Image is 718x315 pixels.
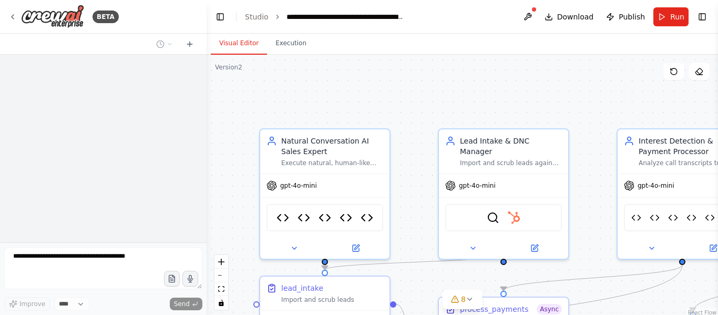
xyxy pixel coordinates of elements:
[214,282,228,296] button: fit view
[214,255,228,269] button: zoom in
[686,211,696,224] img: Intent Detection And Analysis Tool
[638,181,674,190] span: gpt-4o-mini
[670,12,684,22] span: Run
[281,136,383,157] div: Natural Conversation AI Sales Expert
[214,255,228,310] div: React Flow controls
[631,211,641,224] img: PayPal Payment Processing Tool
[438,128,569,260] div: Lead Intake & DNC ManagerImport and scrub leads against Do Not Call registrygpt-4o-miniSerperDevT...
[602,7,649,26] button: Publish
[320,255,509,270] g: Edge from be4c4496-2e2d-4bfa-95da-e503bb436a40 to fd4e609d-d318-4079-9c3d-12746e5c0f7d
[442,290,483,309] button: 8
[557,12,594,22] span: Download
[459,181,496,190] span: gpt-4o-mini
[214,269,228,282] button: zoom out
[298,211,310,224] img: Pricing Explanation and Objection Handling Tool
[215,63,242,72] div: Version 2
[267,33,315,55] button: Execution
[245,12,405,22] nav: breadcrumb
[281,159,383,167] div: Execute natural, human-like sales conversations using SSML-enhanced TTS scripts, building trust t...
[319,211,331,224] img: Intent Detection And Analysis Tool
[174,300,190,308] span: Send
[650,211,660,224] img: Sales Data Formatter and API Integration Tool
[214,296,228,310] button: toggle interactivity
[361,211,373,224] img: Natural SSML Objection Handler
[280,181,317,190] span: gpt-4o-mini
[281,296,383,304] div: Import and scrub leads
[93,11,119,23] div: BETA
[461,294,466,304] span: 8
[460,159,562,167] div: Import and scrub leads against Do Not Call registry
[281,283,323,293] div: lead_intake
[182,271,198,287] button: Click to speak your automation idea
[505,242,564,255] button: Open in side panel
[170,298,202,310] button: Send
[653,7,689,26] button: Run
[508,211,520,224] img: HubSpot
[540,7,598,26] button: Download
[19,300,45,308] span: Improve
[705,211,715,224] img: Payment Link Generator
[668,211,678,224] img: Pricing Explanation and Objection Handling Tool
[245,13,269,21] a: Studio
[152,38,177,50] button: Switch to previous chat
[211,33,267,55] button: Visual Editor
[164,271,180,287] button: Upload files
[460,304,528,314] div: process_payments
[487,211,499,224] img: SerperDevTool
[181,38,198,50] button: Start a new chat
[4,297,50,311] button: Improve
[259,128,391,260] div: Natural Conversation AI Sales ExpertExecute natural, human-like sales conversations using SSML-en...
[276,211,289,224] img: Twilio Integration Tool
[619,12,645,22] span: Publish
[21,5,84,28] img: Logo
[340,211,352,224] img: Multi Channel Follow Up Tool
[498,265,688,291] g: Edge from 11b344fc-18ff-482b-89ba-3ae9db6e27b0 to 35b11419-2ae0-426e-8875-266a426c77d0
[695,9,710,24] button: Show right sidebar
[213,9,228,24] button: Hide left sidebar
[326,242,385,255] button: Open in side panel
[537,304,562,314] span: Async
[460,136,562,157] div: Lead Intake & DNC Manager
